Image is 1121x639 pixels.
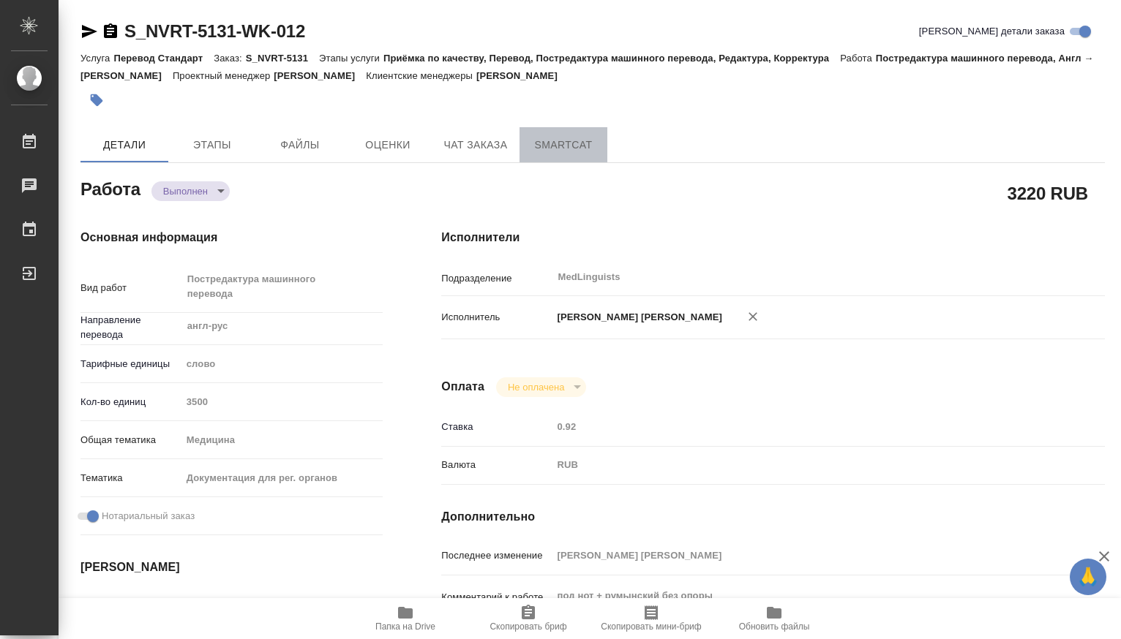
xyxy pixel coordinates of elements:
[80,229,383,246] h4: Основная информация
[590,598,713,639] button: Скопировать мини-бриф
[80,313,181,342] p: Направление перевода
[274,70,366,81] p: [PERSON_NAME]
[102,23,119,40] button: Скопировать ссылку
[181,466,383,491] div: Документация для рег. органов
[739,621,810,632] span: Обновить файлы
[552,583,1049,608] textarea: под нот + румынский без опоры
[80,53,113,64] p: Услуга
[441,458,552,472] p: Валюта
[89,136,160,154] span: Детали
[319,53,383,64] p: Этапы услуги
[552,545,1049,566] input: Пустое поле
[1076,562,1101,592] span: 🙏
[265,136,335,154] span: Файлы
[552,416,1049,437] input: Пустое поле
[159,185,212,197] button: Выполнен
[441,229,1105,246] h4: Исполнители
[214,53,245,64] p: Заказ:
[80,395,181,409] p: Кол-во единиц
[919,24,1065,39] span: [PERSON_NAME] детали заказа
[503,381,569,393] button: Не оплачена
[177,136,247,154] span: Этапы
[737,300,769,333] button: Удалить исполнителя
[441,548,552,563] p: Последнее изменение
[151,181,230,201] div: Выполнен
[441,271,552,286] p: Подразделение
[80,281,181,295] p: Вид работ
[173,70,274,81] p: Проектный менеджер
[552,453,1049,477] div: RUB
[552,310,722,325] p: [PERSON_NAME] [PERSON_NAME]
[441,420,552,434] p: Ставка
[181,352,383,377] div: слово
[113,53,214,64] p: Перевод Стандарт
[80,433,181,447] p: Общая тематика
[1070,559,1106,595] button: 🙏
[80,559,383,576] h4: [PERSON_NAME]
[124,21,305,41] a: S_NVRT-5131-WK-012
[1008,181,1088,205] h2: 3220 RUB
[840,53,876,64] p: Работа
[102,509,195,523] span: Нотариальный заказ
[476,70,569,81] p: [PERSON_NAME]
[441,378,484,396] h4: Оплата
[80,357,181,371] p: Тарифные единицы
[528,136,599,154] span: SmartCat
[713,598,836,639] button: Обновить файлы
[246,53,319,64] p: S_NVRT-5131
[601,621,701,632] span: Скопировать мини-бриф
[80,23,98,40] button: Скопировать ссылку для ЯМессенджера
[383,53,840,64] p: Приёмка по качеству, Перевод, Постредактура машинного перевода, Редактура, Корректура
[181,391,383,412] input: Пустое поле
[496,377,586,397] div: Выполнен
[80,84,113,116] button: Добавить тэг
[181,596,310,617] input: Пустое поле
[467,598,590,639] button: Скопировать бриф
[80,471,181,485] p: Тематика
[490,621,566,632] span: Скопировать бриф
[80,175,140,201] h2: Работа
[344,598,467,639] button: Папка на Drive
[440,136,511,154] span: Чат заказа
[353,136,423,154] span: Оценки
[441,310,552,325] p: Исполнитель
[441,590,552,605] p: Комментарий к работе
[366,70,476,81] p: Клиентские менеджеры
[375,621,435,632] span: Папка на Drive
[181,428,383,453] div: Медицина
[441,508,1105,526] h4: Дополнительно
